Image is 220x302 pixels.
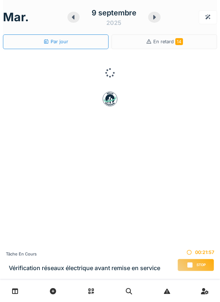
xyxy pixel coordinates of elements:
span: En retard [153,39,183,44]
h3: Vérification réseaux électrique avant remise en service [9,265,160,272]
div: 00:21:57 [177,249,214,256]
div: Tâche en cours [6,251,160,257]
span: 14 [175,38,183,45]
h1: mar. [3,10,29,24]
div: 2025 [106,18,121,27]
div: Par jour [43,38,68,45]
div: 9 septembre [92,7,136,18]
span: Stop [197,262,206,268]
img: badge-BVDL4wpA.svg [103,92,117,106]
